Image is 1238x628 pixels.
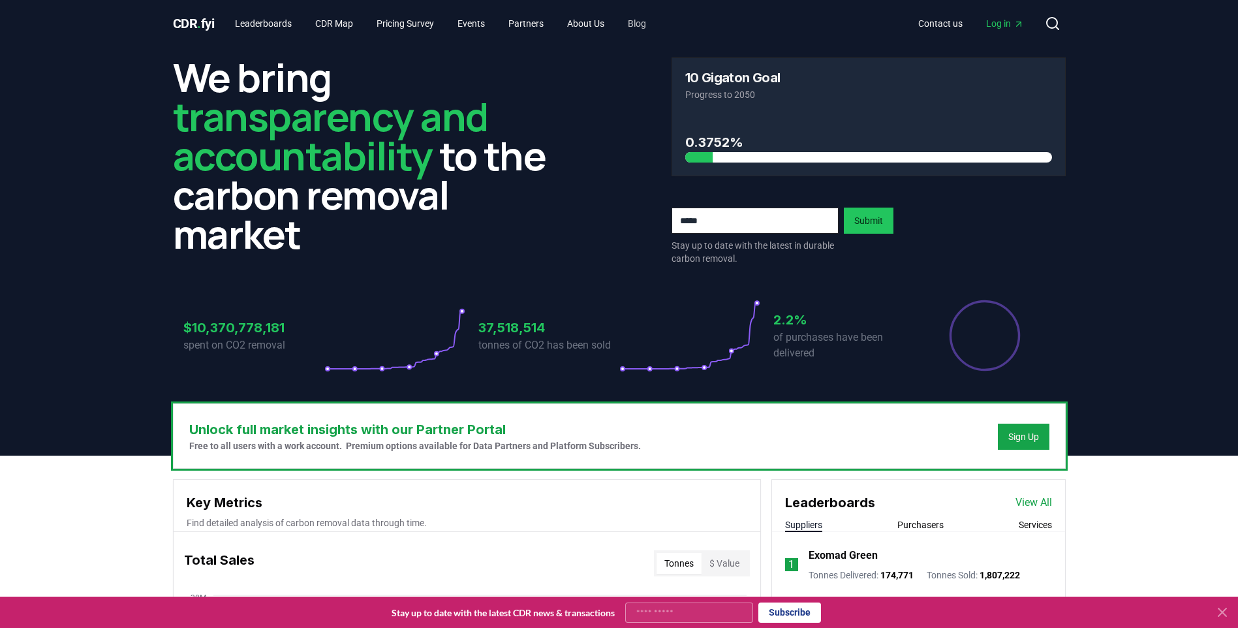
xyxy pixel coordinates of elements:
a: Contact us [908,12,973,35]
a: Exomad Green [809,548,878,563]
a: Leaderboards [224,12,302,35]
button: Tonnes [657,553,702,574]
h3: Total Sales [184,550,255,576]
p: Tonnes Sold : [927,569,1020,582]
p: 1 [788,557,794,573]
a: Events [447,12,495,35]
button: Sign Up [998,424,1049,450]
h3: Unlock full market insights with our Partner Portal [189,420,641,439]
a: View All [1015,495,1052,510]
button: $ Value [702,553,747,574]
tspan: 38M [191,593,206,603]
span: 1,807,222 [980,570,1020,580]
h3: $10,370,778,181 [183,318,324,338]
button: Suppliers [785,518,822,531]
button: Submit [844,208,893,234]
nav: Main [224,12,657,35]
a: About Us [557,12,615,35]
a: Partners [498,12,554,35]
h3: 0.3752% [685,133,1052,152]
p: spent on CO2 removal [183,338,324,353]
p: of purchases have been delivered [773,330,914,361]
p: Stay up to date with the latest in durable carbon removal. [672,239,839,265]
span: CDR fyi [173,16,215,31]
span: 174,771 [880,570,914,580]
p: Free to all users with a work account. Premium options available for Data Partners and Platform S... [189,439,641,452]
nav: Main [908,12,1034,35]
h3: 10 Gigaton Goal [685,71,781,84]
a: CDR Map [305,12,364,35]
p: Tonnes Delivered : [809,569,914,582]
h2: We bring to the carbon removal market [173,57,567,253]
p: Find detailed analysis of carbon removal data through time. [187,516,747,529]
span: transparency and accountability [173,89,488,182]
h3: 2.2% [773,310,914,330]
a: Sign Up [1008,430,1039,443]
h3: 37,518,514 [478,318,619,338]
span: Log in [986,17,1024,30]
p: Progress to 2050 [685,88,1052,101]
p: tonnes of CO2 has been sold [478,338,619,353]
a: Log in [976,12,1034,35]
span: . [197,16,201,31]
a: Blog [617,12,657,35]
button: Purchasers [897,518,944,531]
a: Pricing Survey [366,12,444,35]
h3: Leaderboards [785,493,875,512]
h3: Key Metrics [187,493,747,512]
div: Percentage of sales delivered [948,299,1021,372]
button: Services [1019,518,1052,531]
a: CDR.fyi [173,14,215,33]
